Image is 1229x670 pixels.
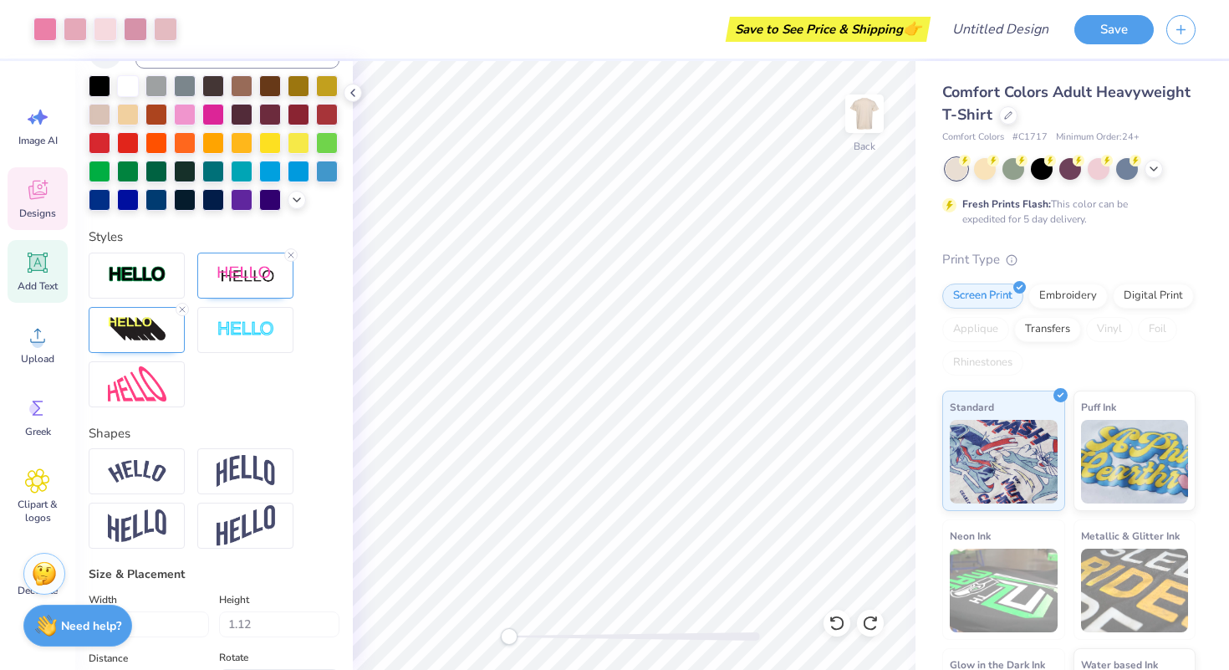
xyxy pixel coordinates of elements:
span: Decorate [18,584,58,597]
img: Negative Space [217,320,275,340]
div: Print Type [942,250,1196,269]
span: Clipart & logos [10,498,65,524]
img: Free Distort [108,366,166,402]
div: Digital Print [1113,284,1194,309]
img: Flag [108,509,166,542]
div: Screen Print [942,284,1023,309]
img: Rise [217,505,275,546]
span: # C1717 [1012,130,1048,145]
label: Styles [89,228,123,247]
label: Distance [89,648,128,668]
strong: Need help? [61,618,121,634]
div: Save to See Price & Shipping [730,17,926,42]
div: Foil [1138,317,1177,342]
div: Transfers [1014,317,1081,342]
span: Metallic & Glitter Ink [1081,527,1180,545]
span: Comfort Colors Adult Heavyweight T-Shirt [942,82,1191,125]
span: 👉 [903,18,921,38]
span: Greek [25,425,51,438]
img: 3D Illusion [108,316,166,343]
label: Height [219,590,249,610]
img: Back [848,97,881,130]
label: Width [89,590,117,610]
div: Accessibility label [501,628,518,645]
button: Save [1074,15,1154,44]
input: Untitled Design [939,13,1062,46]
img: Stroke [108,265,166,284]
div: Size & Placement [89,565,339,583]
img: Neon Ink [950,549,1058,632]
span: Minimum Order: 24 + [1056,130,1140,145]
span: Standard [950,398,994,416]
span: Upload [21,352,54,366]
span: Neon Ink [950,527,991,545]
div: This color can be expedited for 5 day delivery. [962,197,1168,227]
img: Arc [108,460,166,483]
img: Standard [950,420,1058,504]
span: Image AI [18,134,58,147]
img: Metallic & Glitter Ink [1081,549,1189,632]
span: Add Text [18,279,58,293]
img: Shadow [217,265,275,286]
span: Puff Ink [1081,398,1116,416]
label: Shapes [89,424,130,443]
div: Rhinestones [942,350,1023,376]
img: Puff Ink [1081,420,1189,504]
div: Vinyl [1086,317,1133,342]
img: Arch [217,455,275,487]
span: Comfort Colors [942,130,1004,145]
label: Rotate [219,647,248,667]
span: Designs [19,207,56,220]
div: Applique [942,317,1009,342]
div: Back [854,139,875,154]
div: Embroidery [1028,284,1108,309]
strong: Fresh Prints Flash: [962,197,1051,211]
